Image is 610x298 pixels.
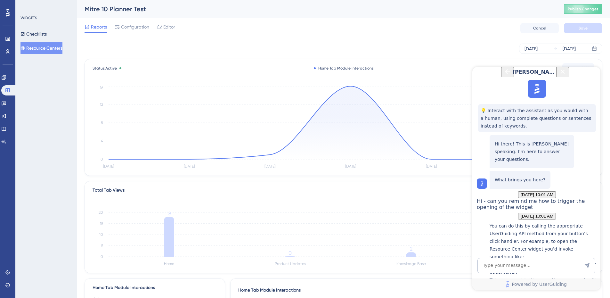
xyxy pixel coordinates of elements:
[93,284,155,292] div: Home Tab Module Interactions
[564,4,602,14] button: Publish Changes
[164,261,174,266] tspan: Home
[396,261,426,266] tspan: Knowledge Base
[563,45,576,53] div: [DATE]
[410,246,412,252] tspan: 2
[579,26,588,31] span: Save
[101,254,103,259] tspan: 0
[525,66,538,71] div: Weekly
[184,164,195,169] tspan: [DATE]
[99,210,103,215] tspan: 20
[167,211,171,217] tspan: 18
[264,164,275,169] tspan: [DATE]
[85,4,548,13] div: Mitre 10 Planner Test
[101,120,103,125] tspan: 8
[100,221,103,226] tspan: 15
[163,23,175,31] span: Editor
[275,261,306,266] tspan: Product Updates
[121,23,149,31] span: Configuration
[543,66,557,71] div: Monthly
[100,86,103,90] tspan: 16
[568,66,589,71] span: Export CSV
[105,66,117,70] span: Active
[93,66,117,71] span: Status:
[289,250,292,256] tspan: 0
[101,139,103,143] tspan: 4
[472,67,600,290] iframe: UserGuiding AI Assistant
[564,23,602,33] button: Save
[99,232,103,237] tspan: 10
[562,63,594,73] button: Export CSV
[93,186,125,194] div: Total Tab Views
[520,23,559,33] button: Cancel
[426,164,437,169] tspan: [DATE]
[101,244,103,248] tspan: 5
[91,23,107,31] span: Reports
[238,286,301,294] span: Home Tab Module Interactions
[525,45,538,53] div: [DATE]
[533,26,546,31] span: Cancel
[510,66,520,71] div: Daily
[314,66,373,71] div: Home Tab Module Interactions
[101,157,103,161] tspan: 0
[103,164,114,169] tspan: [DATE]
[345,164,356,169] tspan: [DATE]
[568,6,598,12] span: Publish Changes
[100,102,103,107] tspan: 12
